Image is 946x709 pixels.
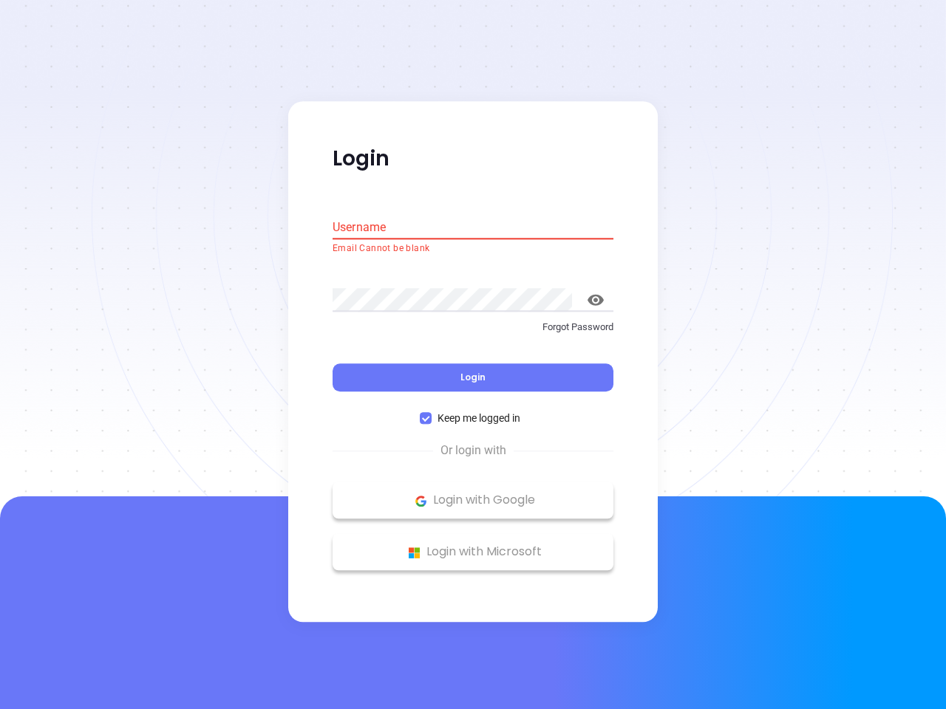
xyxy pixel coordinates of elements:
button: Microsoft Logo Login with Microsoft [333,534,613,571]
span: Login [460,371,486,384]
button: Google Logo Login with Google [333,482,613,519]
p: Login with Google [340,490,606,512]
button: Login [333,364,613,392]
p: Email Cannot be blank [333,242,613,256]
p: Login with Microsoft [340,541,606,564]
button: toggle password visibility [578,282,613,318]
p: Forgot Password [333,320,613,335]
p: Login [333,145,613,172]
a: Forgot Password [333,320,613,346]
img: Google Logo [412,492,430,510]
img: Microsoft Logo [405,544,423,562]
span: Or login with [433,442,514,460]
span: Keep me logged in [432,411,526,427]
